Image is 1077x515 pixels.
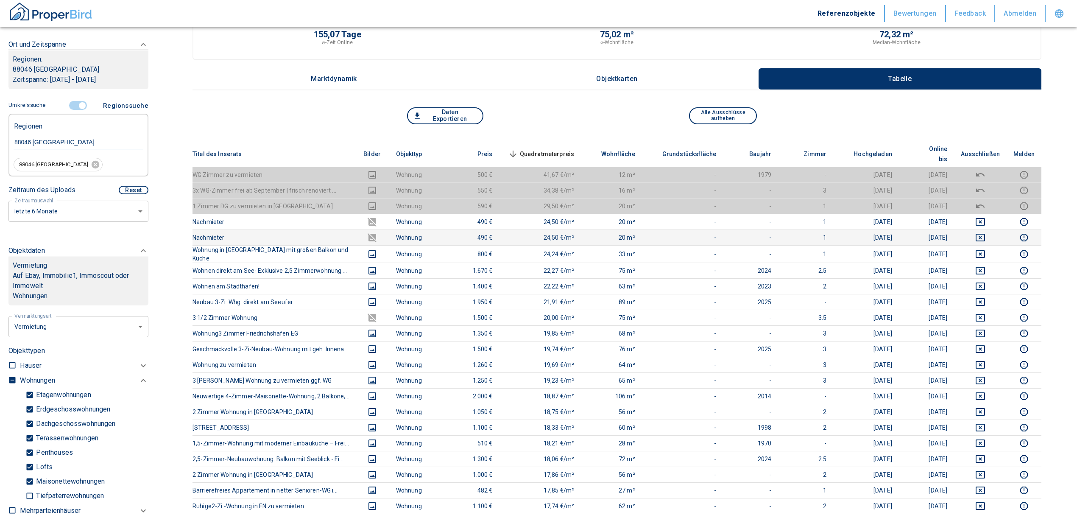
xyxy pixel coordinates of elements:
[362,170,382,180] button: images
[119,186,148,194] button: Reset
[581,310,642,325] td: 75 m²
[362,501,382,511] button: images
[1013,232,1035,243] button: report this listing
[899,214,954,230] td: [DATE]
[723,167,778,182] td: 1979
[885,5,946,22] button: Bewertungen
[389,341,444,357] td: Wohnung
[961,423,1000,433] button: deselect this listing
[499,388,581,404] td: 18,87 €/m²
[362,328,382,339] button: images
[778,372,833,388] td: 3
[20,358,148,373] div: Häuser
[689,107,757,124] button: Alle Ausschlüsse aufheben
[362,438,382,448] button: images
[362,217,382,227] button: images
[8,39,66,50] p: Ort und Zeitspanne
[499,310,581,325] td: 20,00 €/m²
[499,294,581,310] td: 21,91 €/m²
[723,325,778,341] td: -
[444,325,499,341] td: 1.350 €
[961,485,1000,495] button: deselect this listing
[581,388,642,404] td: 106 m²
[13,260,47,271] p: Vermietung
[833,167,899,182] td: [DATE]
[193,325,355,341] th: Wohnung3 Zimmer Friedrichshafen EG
[8,1,93,22] img: ProperBird Logo and Home Button
[1013,438,1035,448] button: report this listing
[873,39,921,46] p: Median-Wohnfläche
[642,372,723,388] td: -
[723,341,778,357] td: 2025
[1013,407,1035,417] button: report this listing
[362,201,382,211] button: images
[1013,375,1035,386] button: report this listing
[355,141,389,167] th: Bilder
[322,39,352,46] p: ⌀-Zeit Online
[778,214,833,230] td: 1
[1013,360,1035,370] button: report this listing
[642,294,723,310] td: -
[642,230,723,245] td: -
[499,278,581,294] td: 22,22 €/m²
[407,107,483,124] button: Daten Exportieren
[14,161,93,169] span: 88046 [GEOGRAPHIC_DATA]
[581,294,642,310] td: 89 m²
[444,230,499,245] td: 490 €
[499,198,581,214] td: 29,50 €/m²
[8,98,49,113] button: Umkreissuche
[833,404,899,420] td: [DATE]
[778,357,833,372] td: 3
[8,246,45,256] p: Objektdaten
[1013,266,1035,276] button: report this listing
[193,310,355,325] th: 3 1/2 Zimmer Wohnung
[649,149,717,159] span: Grundstücksfläche
[961,360,1000,370] button: deselect this listing
[833,357,899,372] td: [DATE]
[778,404,833,420] td: 2
[581,214,642,230] td: 20 m²
[389,167,444,182] td: Wohnung
[642,388,723,404] td: -
[596,75,638,83] p: Objektkarten
[833,198,899,214] td: [DATE]
[961,297,1000,307] button: deselect this listing
[600,30,634,39] p: 75,02 m²
[642,310,723,325] td: -
[778,230,833,245] td: 1
[642,325,723,341] td: -
[723,404,778,420] td: -
[899,388,954,404] td: [DATE]
[581,420,642,435] td: 60 m²
[444,167,499,182] td: 500 €
[499,325,581,341] td: 19,85 €/m²
[362,344,382,354] button: images
[778,278,833,294] td: 2
[581,372,642,388] td: 65 m²
[193,388,355,404] th: Neuwertige 4-Zimmer-Maisonette-Wohnung, 2 Balkone,...
[8,315,148,338] div: letzte 6 Monate
[34,392,91,398] p: Etagenwohnungen
[34,420,115,427] p: Dachgeschosswohnungen
[499,420,581,435] td: 18,33 €/m²
[506,149,575,159] span: Quadratmeterpreis
[642,214,723,230] td: -
[13,75,144,85] p: Zeitspanne: [DATE] - [DATE]
[723,278,778,294] td: 2023
[193,263,355,278] th: Wohnen direkt am See- Exklusive 2,5 Zimmerwohnung ...
[499,230,581,245] td: 24,50 €/m²
[961,344,1000,354] button: deselect this listing
[723,310,778,325] td: -
[389,325,444,341] td: Wohnung
[314,30,361,39] p: 155,07 Tage
[444,182,499,198] td: 550 €
[1013,501,1035,511] button: report this listing
[1013,297,1035,307] button: report this listing
[193,357,355,372] th: Wohnung zu vermieten
[723,214,778,230] td: -
[1013,391,1035,401] button: report this listing
[961,313,1000,323] button: deselect this listing
[193,278,355,294] th: Wohnen am Stadthafen!
[362,375,382,386] button: images
[8,1,93,26] a: ProperBird Logo and Home Button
